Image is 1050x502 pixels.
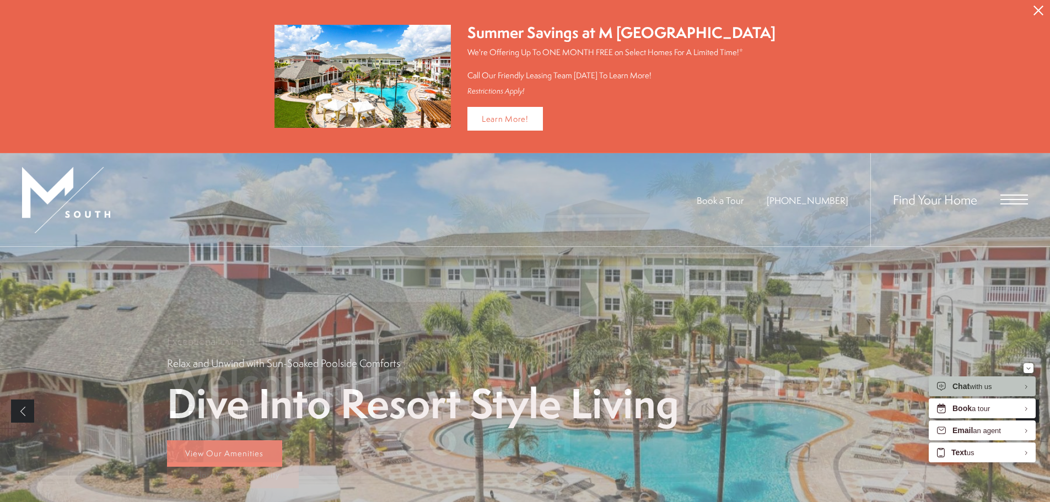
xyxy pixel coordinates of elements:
p: Relax and Unwind with Sun-Soaked Poolside Comforts [167,356,400,370]
button: Open Menu [1000,195,1028,204]
span: [PHONE_NUMBER] [767,194,848,207]
p: Dive Into Resort Style Living [167,381,679,425]
a: View Our Amenities [167,440,282,467]
img: MSouth [22,167,110,233]
a: Previous [11,400,34,423]
span: View Our Amenities [185,447,263,459]
a: Find Your Home [893,191,977,208]
p: We're Offering Up To ONE MONTH FREE on Select Homes For A Limited Time!* Call Our Friendly Leasin... [467,46,776,81]
div: Summer Savings at M [GEOGRAPHIC_DATA] [467,22,776,44]
a: Learn More! [467,107,543,131]
img: Summer Savings at M South Apartments [274,25,451,128]
a: Book a Tour [697,194,744,207]
a: Call Us at 813-570-8014 [767,194,848,207]
div: Restrictions Apply! [467,87,776,96]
